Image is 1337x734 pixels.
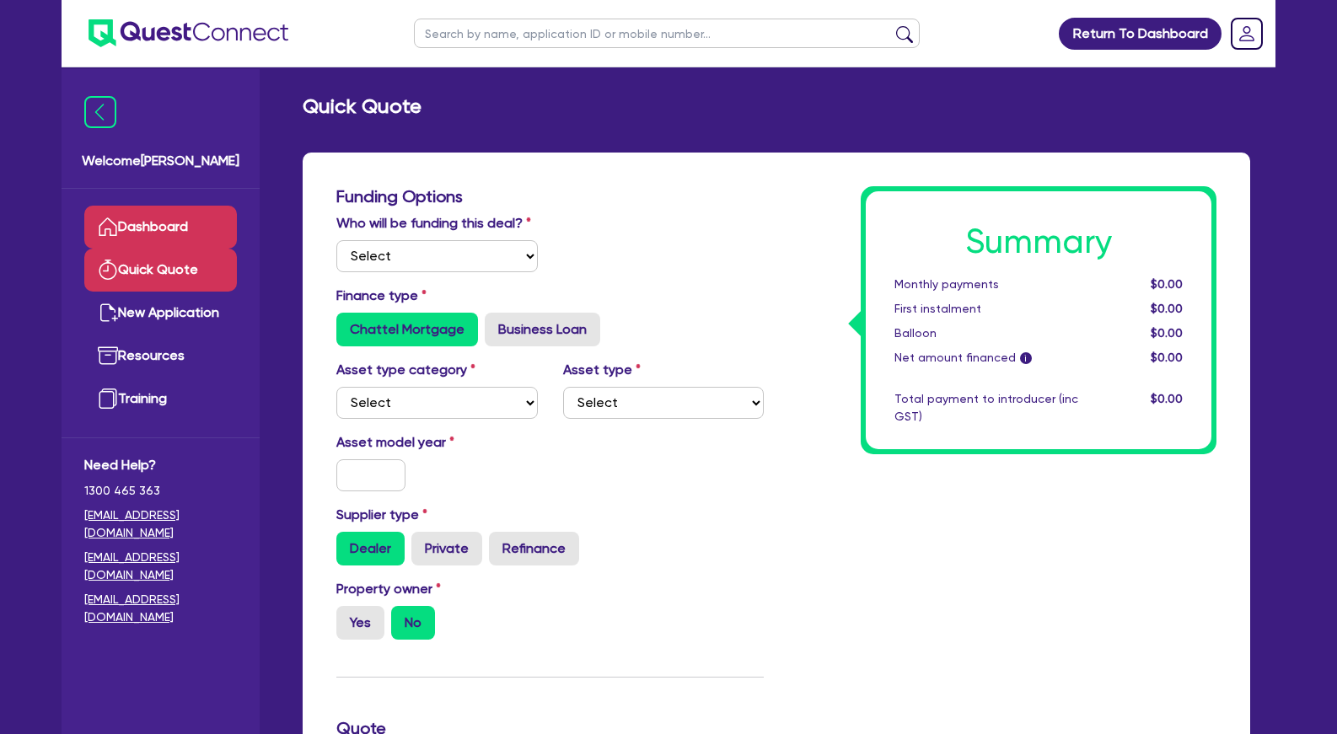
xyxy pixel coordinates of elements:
[84,249,237,292] a: Quick Quote
[84,506,237,542] a: [EMAIL_ADDRESS][DOMAIN_NAME]
[882,324,1091,342] div: Balloon
[336,360,475,380] label: Asset type category
[1020,352,1032,364] span: i
[84,378,237,421] a: Training
[324,432,550,453] label: Asset model year
[98,260,118,280] img: quick-quote
[84,482,237,500] span: 1300 465 363
[84,455,237,475] span: Need Help?
[894,222,1183,262] h1: Summary
[414,19,920,48] input: Search by name, application ID or mobile number...
[1151,351,1183,364] span: $0.00
[98,346,118,366] img: resources
[563,360,641,380] label: Asset type
[84,292,237,335] a: New Application
[84,206,237,249] a: Dashboard
[882,390,1091,426] div: Total payment to introducer (inc GST)
[391,606,435,640] label: No
[336,579,441,599] label: Property owner
[1225,12,1269,56] a: Dropdown toggle
[336,532,405,565] label: Dealer
[1151,302,1183,315] span: $0.00
[336,313,478,346] label: Chattel Mortgage
[1151,392,1183,405] span: $0.00
[84,96,116,128] img: icon-menu-close
[98,388,118,409] img: training
[84,549,237,584] a: [EMAIL_ADDRESS][DOMAIN_NAME]
[485,313,600,346] label: Business Loan
[82,151,239,171] span: Welcome [PERSON_NAME]
[1151,326,1183,340] span: $0.00
[336,186,764,206] h3: Funding Options
[336,606,384,640] label: Yes
[882,349,1091,367] div: Net amount financed
[336,505,427,525] label: Supplier type
[882,300,1091,318] div: First instalment
[882,276,1091,293] div: Monthly payments
[303,94,422,119] h2: Quick Quote
[89,19,288,47] img: quest-connect-logo-blue
[84,335,237,378] a: Resources
[489,532,579,565] label: Refinance
[1059,18,1222,50] a: Return To Dashboard
[336,286,427,306] label: Finance type
[1151,277,1183,291] span: $0.00
[84,591,237,626] a: [EMAIL_ADDRESS][DOMAIN_NAME]
[98,303,118,323] img: new-application
[411,532,482,565] label: Private
[336,213,531,233] label: Who will be funding this deal?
